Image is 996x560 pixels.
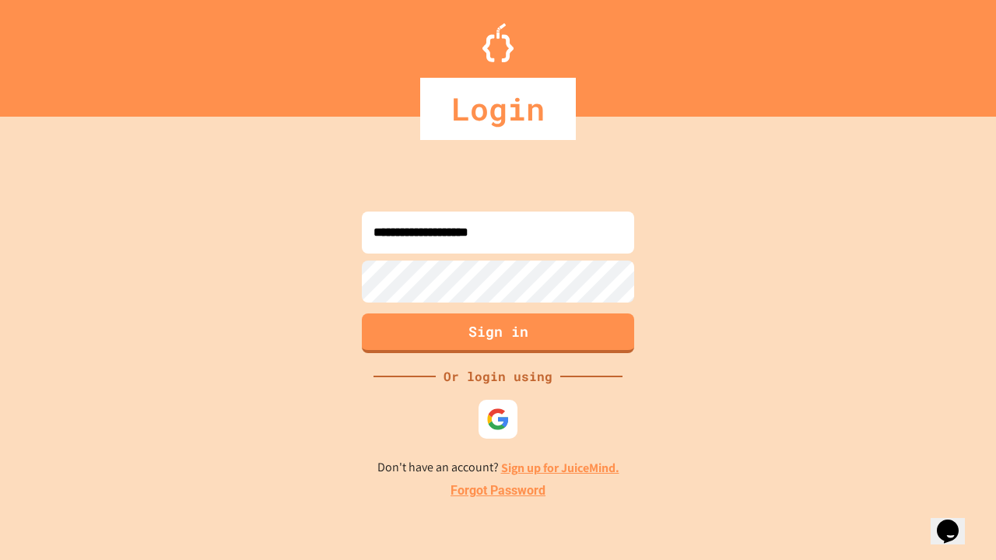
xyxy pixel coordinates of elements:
a: Forgot Password [451,481,545,500]
a: Sign up for JuiceMind. [501,460,619,476]
div: Login [420,78,576,140]
div: Or login using [436,367,560,386]
button: Sign in [362,313,634,353]
p: Don't have an account? [377,458,619,478]
img: google-icon.svg [486,408,510,431]
iframe: chat widget [867,430,980,496]
iframe: chat widget [931,498,980,544]
img: Logo.svg [482,23,514,62]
